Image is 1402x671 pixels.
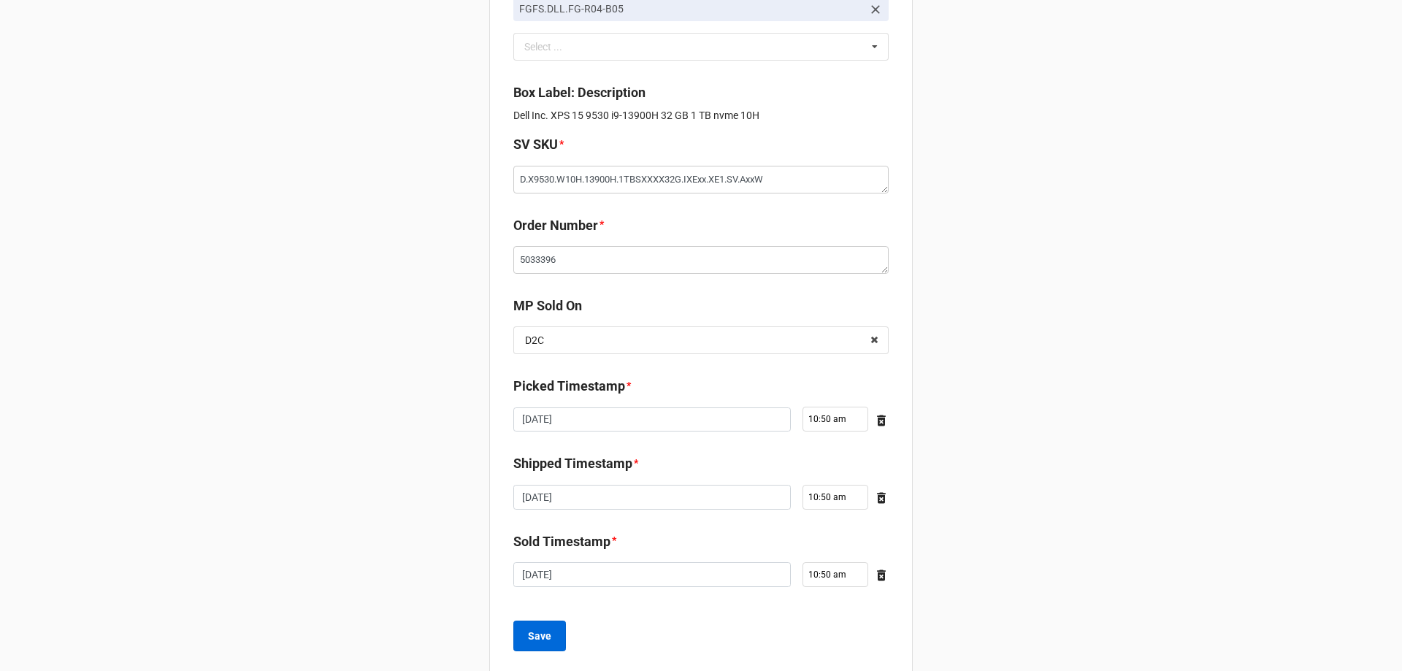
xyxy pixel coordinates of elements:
textarea: D.X9530.W10H.13900H.1TBSXXXX32G.IXExx.XE1.SV.AxxW [513,166,889,193]
label: Shipped Timestamp [513,453,632,474]
label: Sold Timestamp [513,532,610,552]
p: FGFS.DLL.FG-R04-B05 [519,1,862,16]
input: Time [802,407,868,432]
p: Dell Inc. XPS 15 9530 i9-13900H 32 GB 1 TB nvme 10H [513,108,889,123]
button: Save [513,621,566,651]
div: D2C [525,335,544,345]
input: Time [802,562,868,587]
textarea: 5033396 [513,246,889,274]
label: Picked Timestamp [513,376,625,396]
b: Box Label: Description [513,85,646,100]
input: Date [513,485,791,510]
label: SV SKU [513,134,558,155]
label: MP Sold On [513,296,582,316]
label: Order Number [513,215,598,236]
input: Time [802,485,868,510]
div: Select ... [521,38,583,55]
input: Date [513,562,791,587]
b: Save [528,629,551,644]
input: Date [513,407,791,432]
